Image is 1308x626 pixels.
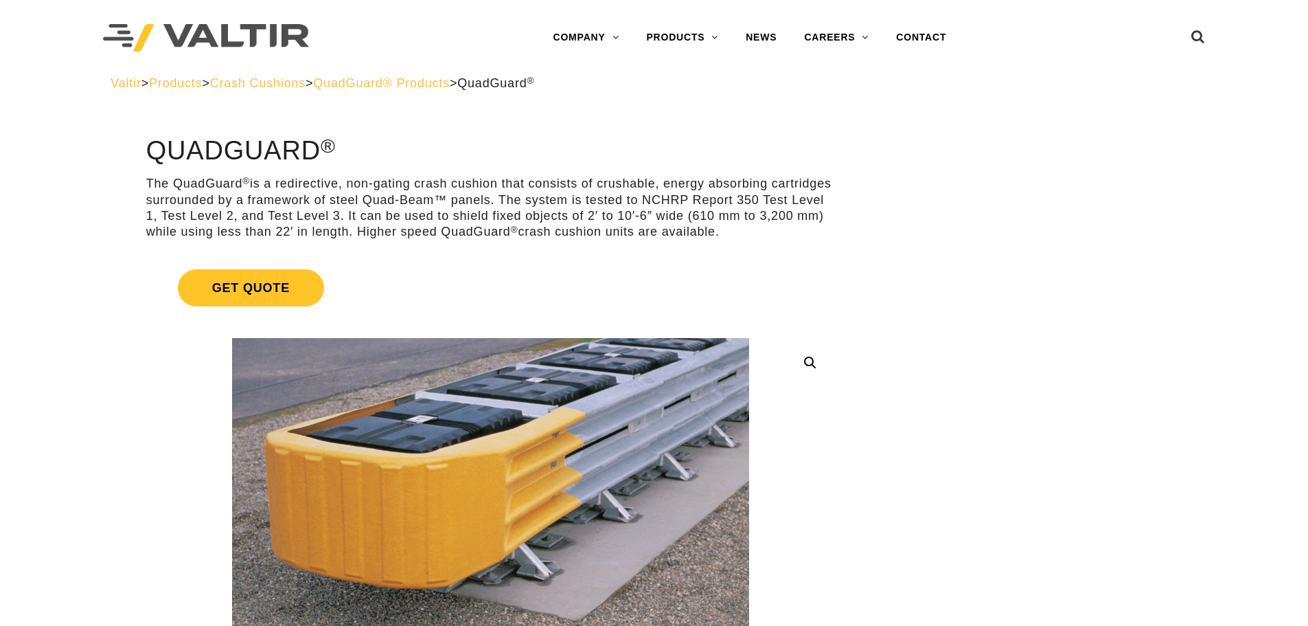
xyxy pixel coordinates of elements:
span: QuadGuard [457,76,534,90]
a: NEWS [732,24,790,52]
sup: ® [242,176,250,186]
a: PRODUCTS [632,24,732,52]
a: QuadGuard® Products [313,76,450,90]
div: > > > > [111,76,1197,91]
a: CONTACT [882,24,960,52]
sup: ® [527,76,535,86]
a: COMPANY [539,24,632,52]
p: The QuadGuard is a redirective, non-gating crash cushion that consists of crushable, energy absor... [146,176,835,241]
a: Products [149,76,202,90]
h1: QuadGuard [146,137,835,166]
sup: ® [321,135,336,157]
sup: ® [511,225,518,235]
img: Valtir [103,24,309,52]
a: Valtir [111,76,141,90]
span: Get Quote [178,269,324,306]
a: CAREERS [790,24,882,52]
a: Get Quote [146,253,835,323]
a: Crash Cushions [210,76,306,90]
